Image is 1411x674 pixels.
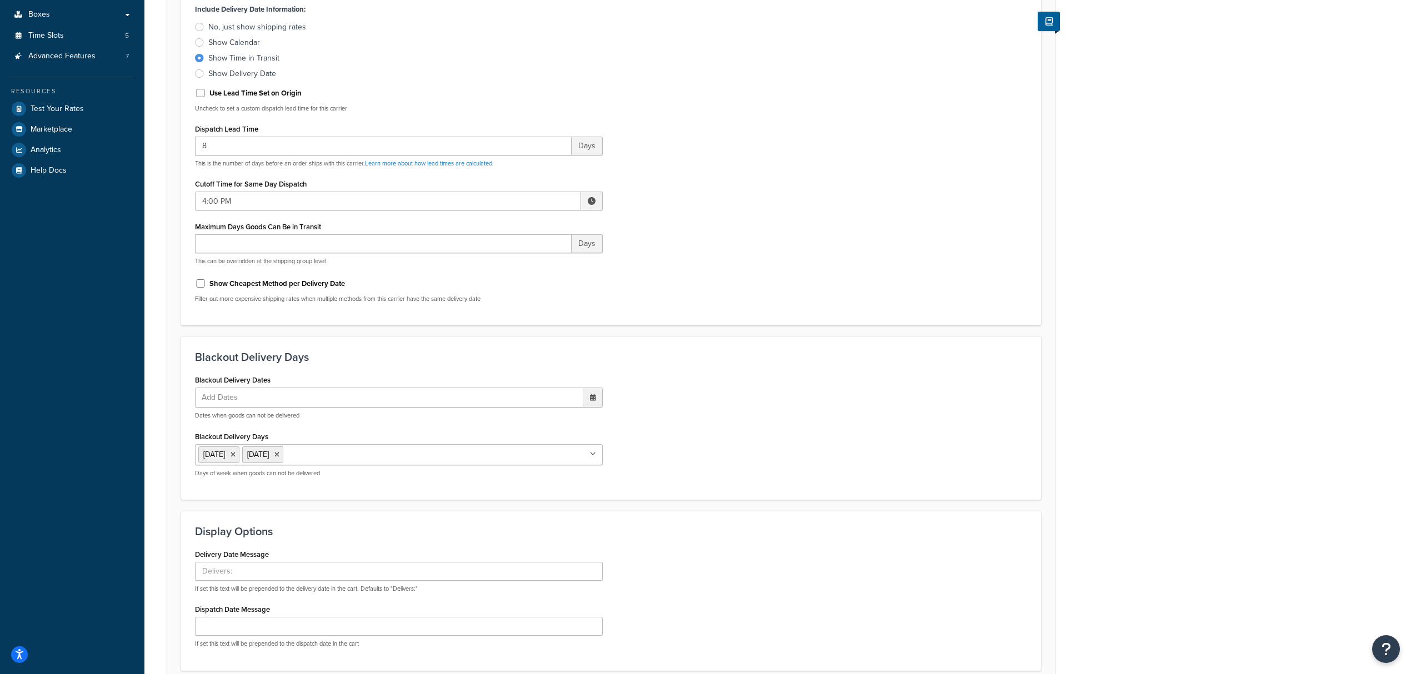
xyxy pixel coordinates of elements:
[195,550,269,559] label: Delivery Date Message
[365,159,494,168] a: Learn more about how lead times are calculated.
[1372,635,1400,663] button: Open Resource Center
[8,119,136,139] a: Marketplace
[209,279,345,289] label: Show Cheapest Method per Delivery Date
[8,99,136,119] a: Test Your Rates
[28,52,96,61] span: Advanced Features
[572,137,603,155] span: Days
[195,351,1027,363] h3: Blackout Delivery Days
[195,257,603,265] p: This can be overridden at the shipping group level
[195,376,271,384] label: Blackout Delivery Dates
[203,449,225,460] span: [DATE]
[208,22,306,33] div: No, just show shipping rates
[8,160,136,180] a: Help Docs
[195,159,603,168] p: This is the number of days before an order ships with this carrier.
[195,432,268,441] label: Blackout Delivery Days
[31,145,61,155] span: Analytics
[195,525,1027,537] h3: Display Options
[195,223,321,231] label: Maximum Days Goods Can Be in Transit
[572,234,603,253] span: Days
[198,388,252,407] span: Add Dates
[195,562,603,581] input: Delivers:
[195,295,603,303] p: Filter out more expensive shipping rates when multiple methods from this carrier have the same de...
[195,640,603,648] p: If set this text will be prepended to the dispatch date in the cart
[8,26,136,46] li: Time Slots
[126,52,129,61] span: 7
[8,46,136,67] li: Advanced Features
[125,31,129,41] span: 5
[195,180,307,188] label: Cutoff Time for Same Day Dispatch
[28,10,50,19] span: Boxes
[8,140,136,160] a: Analytics
[195,585,603,593] p: If set this text will be prepended to the delivery date in the cart. Defaults to "Delivers:"
[31,104,84,114] span: Test Your Rates
[208,53,279,64] div: Show Time in Transit
[208,68,276,79] div: Show Delivery Date
[195,411,603,420] p: Dates when goods can not be delivered
[8,26,136,46] a: Time Slots5
[8,87,136,96] div: Resources
[209,88,302,98] label: Use Lead Time Set on Origin
[195,469,603,477] p: Days of week when goods can not be delivered
[195,104,603,113] p: Uncheck to set a custom dispatch lead time for this carrier
[247,449,269,460] span: [DATE]
[8,46,136,67] a: Advanced Features7
[1038,12,1060,31] button: Show Help Docs
[195,605,270,613] label: Dispatch Date Message
[8,4,136,25] a: Boxes
[31,125,72,134] span: Marketplace
[195,125,258,133] label: Dispatch Lead Time
[28,31,64,41] span: Time Slots
[31,166,67,175] span: Help Docs
[195,2,306,17] label: Include Delivery Date Information:
[208,37,260,48] div: Show Calendar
